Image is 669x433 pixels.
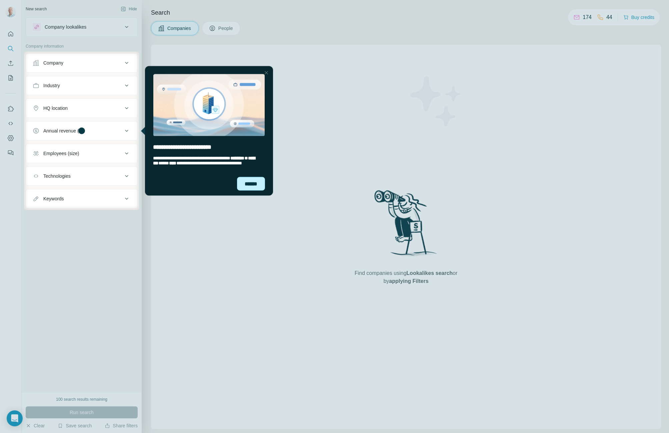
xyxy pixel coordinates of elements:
[26,145,137,161] button: Employees (size)
[43,60,63,66] div: Company
[26,168,137,184] button: Technologies
[26,191,137,207] button: Keywords
[26,123,137,139] button: Annual revenue ($)
[43,173,71,179] div: Technologies
[26,55,137,71] button: Company
[26,78,137,94] button: Industry
[43,150,79,157] div: Employees (size)
[26,100,137,116] button: HQ location
[43,82,60,89] div: Industry
[139,65,274,197] iframe: Tooltip
[43,195,64,202] div: Keywords
[43,127,83,134] div: Annual revenue ($)
[43,105,68,111] div: HQ location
